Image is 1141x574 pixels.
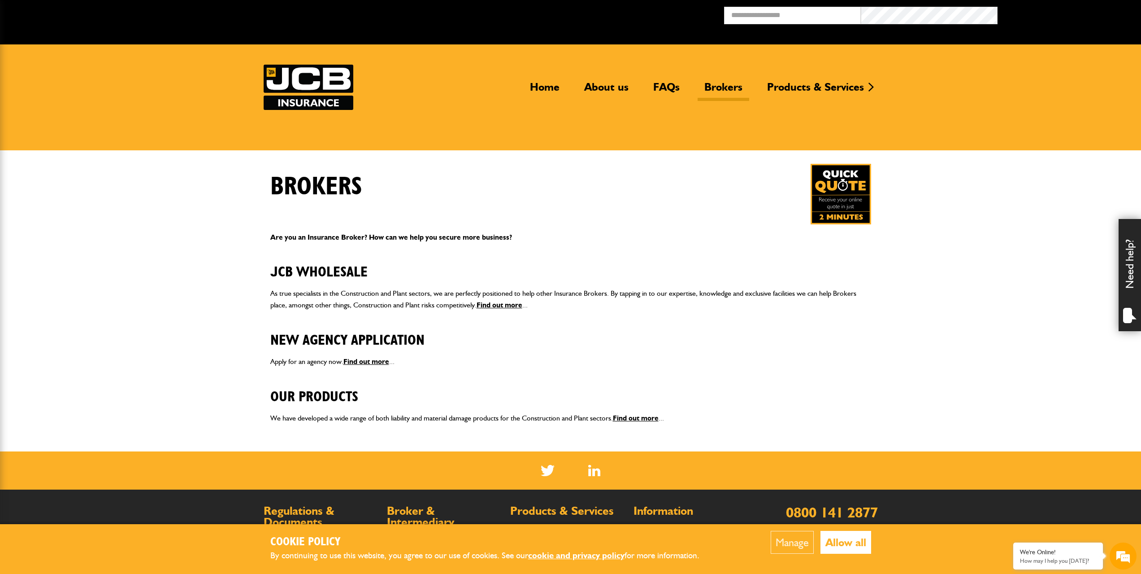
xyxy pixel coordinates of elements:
[646,80,686,101] a: FAQs
[343,357,389,366] a: Find out more
[264,505,378,528] h2: Regulations & Documents
[264,65,353,110] a: JCB Insurance Services
[510,505,625,517] h2: Products & Services
[760,80,871,101] a: Products & Services
[588,465,600,476] img: Linked In
[270,375,871,405] h2: Our Products
[477,301,522,309] a: Find out more
[811,164,871,224] img: Quick Quote
[1020,548,1096,556] div: We're Online!
[1020,557,1096,564] p: How may I help you today?
[633,505,748,517] h2: Information
[270,356,871,368] p: Apply for an agency now. ...
[270,535,714,549] h2: Cookie Policy
[613,414,659,422] a: Find out more
[771,531,814,554] button: Manage
[1119,219,1141,331] div: Need help?
[387,505,501,528] h2: Broker & Intermediary
[786,504,878,521] a: 0800 141 2877
[270,288,871,311] p: As true specialists in the Construction and Plant sectors, we are perfectly positioned to help ot...
[998,7,1134,21] button: Broker Login
[270,250,871,280] h2: JCB Wholesale
[528,550,625,561] a: cookie and privacy policy
[698,80,749,101] a: Brokers
[541,465,555,476] img: Twitter
[820,531,871,554] button: Allow all
[270,172,362,202] h1: Brokers
[588,465,600,476] a: LinkedIn
[264,65,353,110] img: JCB Insurance Services logo
[270,549,714,563] p: By continuing to use this website, you agree to our use of cookies. See our for more information.
[577,80,635,101] a: About us
[270,318,871,349] h2: New Agency Application
[270,232,871,243] p: Are you an Insurance Broker? How can we help you secure more business?
[270,412,871,424] p: We have developed a wide range of both liability and material damage products for the Constructio...
[811,164,871,224] a: Get your insurance quote in just 2-minutes
[523,80,566,101] a: Home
